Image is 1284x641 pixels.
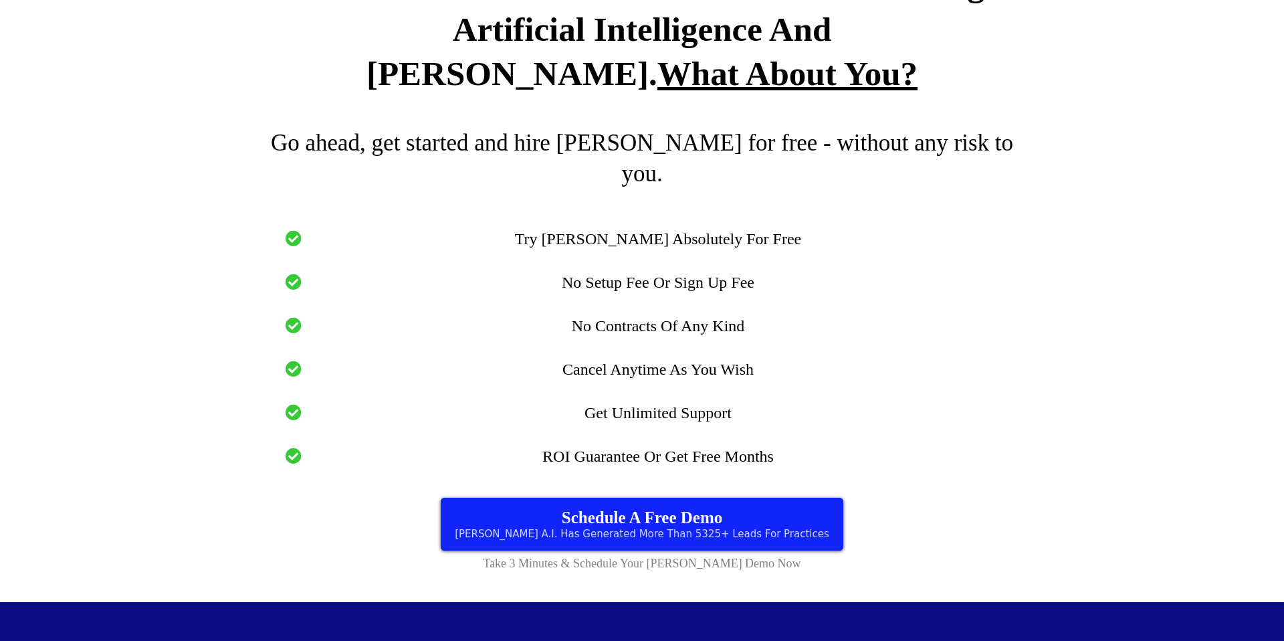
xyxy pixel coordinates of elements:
u: What About You? [657,55,918,92]
li: Get Unlimited Support [302,404,1006,421]
li: Cancel Anytime As You Wish [302,361,1006,377]
span: [PERSON_NAME] A.I. Has Generated More Than 5325+ Leads For Practices [455,528,829,540]
a: Schedule A Free Demo Irine A.I. Has Generated More Than 5325+ Leads For Practices [441,498,843,551]
li: Try [PERSON_NAME] Absolutely For Free [302,230,1006,247]
span: Schedule A Free Demo [562,509,722,527]
p: Go ahead, get started and hire [PERSON_NAME] for free - without any risk to you. [264,128,1020,189]
li: No Contracts Of Any Kind [302,317,1006,334]
li: No Setup Fee Or Sign Up Fee [302,274,1006,290]
h2: Take 3 Minutes & Schedule Your [PERSON_NAME] Demo Now [264,556,1020,571]
li: ROI Guarantee Or Get Free Months [302,448,1006,464]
